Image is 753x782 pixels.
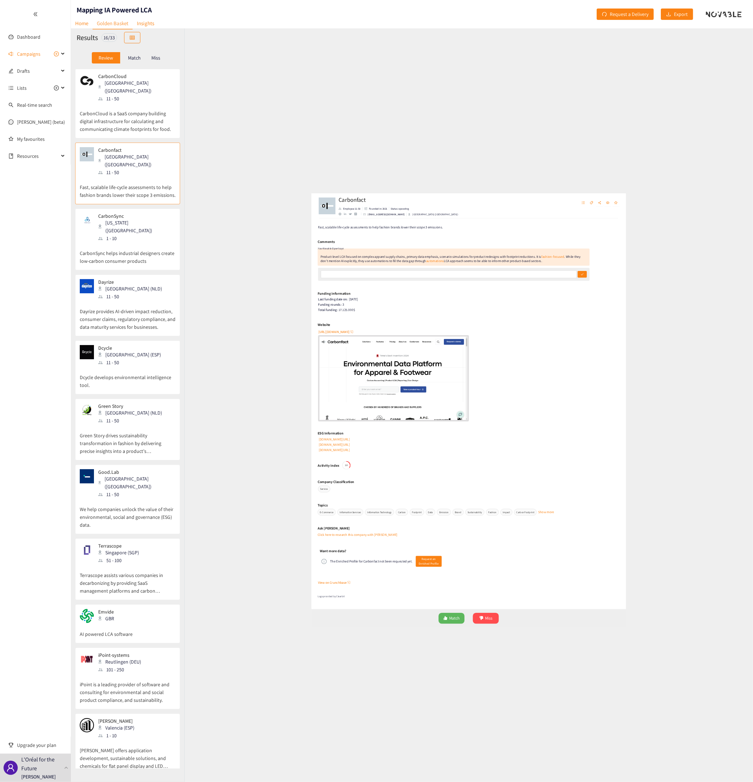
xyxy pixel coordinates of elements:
[256,69,285,75] p: Employee: 11-50
[597,9,654,20] button: redoRequest a Delivery
[396,157,427,164] a: automations
[216,647,261,658] h6: Want more data?
[213,468,268,476] a: Link to ESG information with url: https://www.carbonfact.com/sustainability-reporting-textile
[80,147,94,161] img: Snapshot of the company's website
[17,34,40,40] a: Dashboard
[441,581,460,592] span: Brand
[80,176,175,199] p: Fast, scalable life-cycle assessments to help fashion brands lower their scope 3 emissions.
[702,59,707,66] span: eye
[17,102,52,108] a: Real-time search
[487,762,494,771] span: dislike
[17,132,65,146] a: My favourites
[71,18,93,29] a: Home
[133,18,158,29] a: Insights
[213,502,250,512] h6: Activity index
[666,12,671,17] span: download
[80,366,175,389] p: Dcycle develops environmental intelligence tool.
[6,764,15,772] span: user
[216,289,467,430] img: Snapshot of the Company's website
[638,705,753,782] div: Widget de chat
[213,123,241,133] h6: Comments
[9,51,13,56] span: sound
[54,85,59,90] span: plus-circle
[337,69,368,75] p: Status: operating
[638,705,753,782] iframe: Chat Widget
[379,661,423,679] button: Request anEnriched Profile
[98,409,166,417] div: [GEOGRAPHIC_DATA] (NLD)
[254,505,268,509] span: 1.8
[213,700,725,711] button: View on Crunchbase
[248,50,451,64] h2: Carbonfact
[98,359,165,366] div: 11 - 50
[98,718,134,724] p: [PERSON_NAME]
[463,581,495,592] span: Sustainability
[98,549,143,556] div: Singapore (SGP)
[214,275,274,287] button: [URL][DOMAIN_NAME]
[345,581,366,592] span: Carbon
[99,55,113,61] p: Review
[98,652,141,658] p: iPoint-systems
[80,543,94,557] img: Snapshot of the company's website
[130,35,135,41] span: table
[98,609,127,615] p: Emvide
[659,181,664,187] span: check
[77,33,98,43] h2: Results
[98,490,175,498] div: 11 - 50
[80,242,175,265] p: CarbonSync helps industrial designers create low-carbon consumer products
[98,417,166,425] div: 11 - 50
[80,673,175,704] p: iPoint is a leading provider of software and consulting for environmental and social product comp...
[213,231,725,238] div: 3
[98,732,139,739] div: 1 - 10
[21,773,56,781] p: [PERSON_NAME]
[593,150,631,157] a: ashion-focused
[98,219,175,234] div: [US_STATE] ([GEOGRAPHIC_DATA])
[214,277,267,285] span: [URL][DOMAIN_NAME]
[80,403,94,417] img: Snapshot of the company's website
[213,211,268,221] h6: Funding information
[257,79,266,83] a: linkedin
[213,231,253,238] span: Funding rounds:
[213,477,268,485] a: Link to ESG information with url: https://www.carbonfact.com/csrd-reporting-fashion
[98,469,171,475] p: Good.Lab
[217,150,658,164] div: . While they don't mention AI explicitly, they use automations to fill the data gap through LCA a...
[98,168,175,176] div: 11 - 50
[546,581,584,592] span: Carbon Footprint
[476,757,520,776] button: dislikeMiss
[660,59,666,66] span: unordered-list
[80,213,94,227] img: Snapshot of the company's website
[98,293,166,300] div: 11 - 50
[213,222,725,229] div: [DATE]
[98,658,145,666] div: Reutlingen (DEU)
[80,718,94,732] img: Snapshot of the company's website
[17,64,59,78] span: Drafts
[213,726,725,733] p: Logo provided by Clearbit
[610,10,648,18] span: Request a Delivery
[213,240,247,247] span: Total funding:
[80,345,94,359] img: Snapshot of the company's website
[98,95,175,102] div: 11 - 50
[9,154,13,159] span: book
[246,581,290,592] span: Information Services
[21,755,61,773] p: L'Oréal for the Future
[80,609,94,623] img: Snapshot of the company's website
[98,147,171,153] p: Carbonfact
[300,69,331,75] p: Founded in: 2021
[213,609,267,619] h6: Ask [PERSON_NAME]
[98,556,143,564] div: 51 - 100
[17,47,40,61] span: Campaigns
[213,447,256,458] h6: ESG Information
[248,79,257,83] a: website
[213,530,275,540] h6: Company Classification
[219,666,228,675] span: info-circle
[98,345,161,351] p: Dcycle
[497,761,509,772] span: Miss
[17,119,65,125] a: [PERSON_NAME] (beta)
[98,351,165,359] div: [GEOGRAPHIC_DATA] (ESP)
[98,666,145,673] div: 101 - 250
[661,9,693,20] button: downloadExport
[436,761,454,772] span: Match
[98,234,175,242] div: 1 - 10
[80,300,175,331] p: Dayrize provides AI-driven impact reduction, consumer claims, regulatory compliance, and data mat...
[213,542,234,553] span: Service
[293,581,342,592] span: Information Technology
